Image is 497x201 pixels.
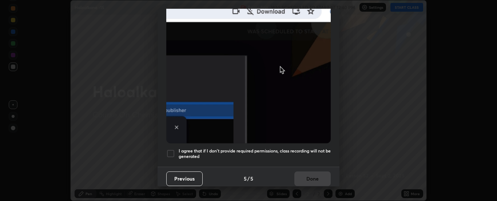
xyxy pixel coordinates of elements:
button: Previous [166,171,203,186]
h4: / [247,175,250,182]
h4: 5 [250,175,253,182]
h5: I agree that if I don't provide required permissions, class recording will not be generated [179,148,331,159]
h4: 5 [244,175,247,182]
